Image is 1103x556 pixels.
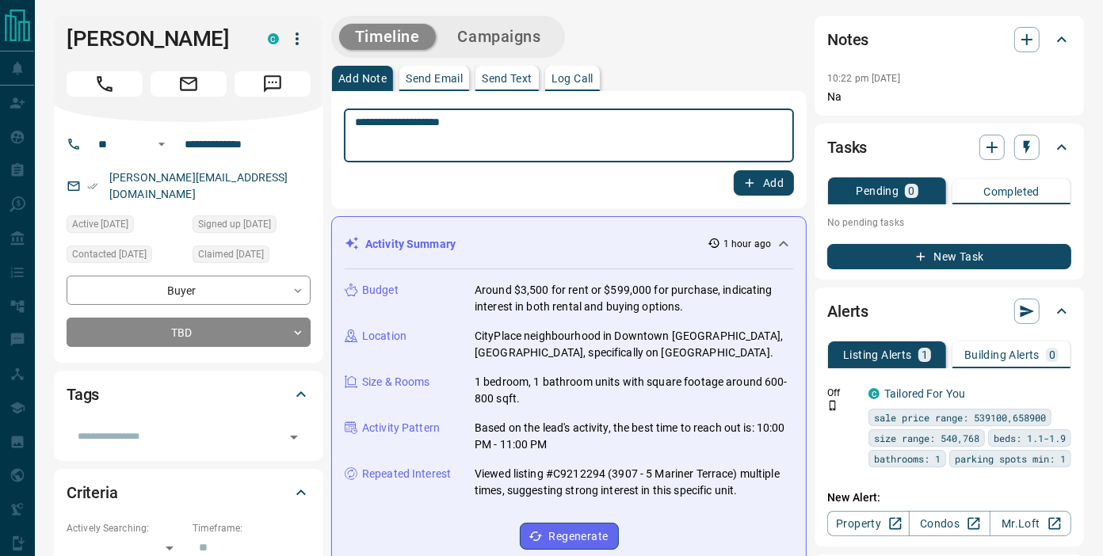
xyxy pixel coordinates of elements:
[362,282,399,299] p: Budget
[151,71,227,97] span: Email
[827,21,1071,59] div: Notes
[193,215,311,238] div: Mon Aug 23 2021
[67,26,244,51] h1: [PERSON_NAME]
[362,420,440,436] p: Activity Pattern
[827,489,1071,506] p: New Alert:
[874,409,1046,425] span: sale price range: 539100,658900
[67,375,311,413] div: Tags
[908,185,914,196] p: 0
[345,230,793,259] div: Activity Summary1 hour ago
[67,382,99,407] h2: Tags
[520,523,619,550] button: Regenerate
[475,328,793,361] p: CityPlace neighbourhood in Downtown [GEOGRAPHIC_DATA], [GEOGRAPHIC_DATA], specifically on [GEOGRA...
[67,215,185,238] div: Sat Sep 13 2025
[283,426,305,448] button: Open
[827,211,1071,234] p: No pending tasks
[827,73,900,84] p: 10:22 pm [DATE]
[827,299,868,324] h2: Alerts
[843,349,912,360] p: Listing Alerts
[723,237,771,251] p: 1 hour ago
[72,246,147,262] span: Contacted [DATE]
[827,400,838,411] svg: Push Notification Only
[339,24,436,50] button: Timeline
[198,216,271,232] span: Signed up [DATE]
[964,349,1040,360] p: Building Alerts
[475,282,793,315] p: Around $3,500 for rent or $599,000 for purchase, indicating interest in both rental and buying op...
[152,135,171,154] button: Open
[994,430,1066,446] span: beds: 1.1-1.9
[909,511,990,536] a: Condos
[362,466,451,482] p: Repeated Interest
[198,246,264,262] span: Claimed [DATE]
[338,73,387,84] p: Add Note
[955,451,1066,467] span: parking spots min: 1
[475,420,793,453] p: Based on the lead's activity, the best time to reach out is: 10:00 PM - 11:00 PM
[884,387,965,400] a: Tailored For You
[193,246,311,268] div: Fri Sep 12 2025
[827,128,1071,166] div: Tasks
[551,73,593,84] p: Log Call
[268,33,279,44] div: condos.ca
[193,521,311,535] p: Timeframe:
[87,181,98,192] svg: Email Verified
[67,480,118,505] h2: Criteria
[874,451,941,467] span: bathrooms: 1
[72,216,128,232] span: Active [DATE]
[827,386,859,400] p: Off
[827,89,1071,105] p: Na
[868,388,880,399] div: condos.ca
[442,24,557,50] button: Campaigns
[1049,349,1055,360] p: 0
[67,71,143,97] span: Call
[827,292,1071,330] div: Alerts
[874,430,979,446] span: size range: 540,768
[362,374,430,390] p: Size & Rooms
[365,236,456,253] p: Activity Summary
[990,511,1071,536] a: Mr.Loft
[235,71,311,97] span: Message
[922,349,928,360] p: 1
[67,474,311,512] div: Criteria
[827,511,909,536] a: Property
[482,73,532,84] p: Send Text
[475,466,793,499] p: Viewed listing #C9212294 (3907 - 5 Mariner Terrace) multiple times, suggesting strong interest in...
[67,246,185,268] div: Fri Sep 12 2025
[406,73,463,84] p: Send Email
[827,244,1071,269] button: New Task
[983,186,1040,197] p: Completed
[67,318,311,347] div: TBD
[67,521,185,535] p: Actively Searching:
[475,374,793,407] p: 1 bedroom, 1 bathroom units with square footage around 600-800 sqft.
[109,171,288,200] a: [PERSON_NAME][EMAIL_ADDRESS][DOMAIN_NAME]
[857,185,899,196] p: Pending
[362,328,406,345] p: Location
[734,170,794,196] button: Add
[67,276,311,305] div: Buyer
[827,135,867,160] h2: Tasks
[827,27,868,52] h2: Notes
